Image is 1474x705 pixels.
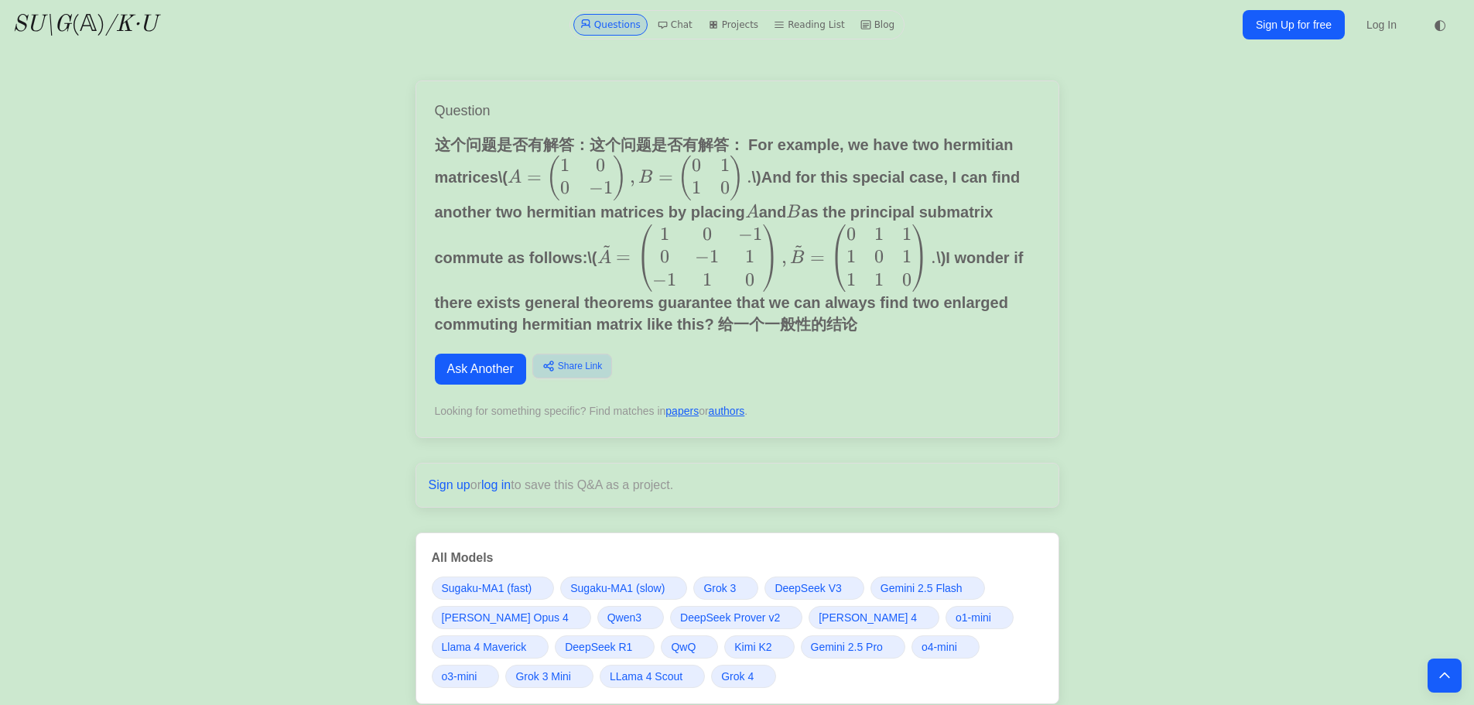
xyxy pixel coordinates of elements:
span: 1 [874,223,884,245]
span: ​ [701,156,703,183]
i: SU\G [12,13,71,36]
span: Llama 4 Maverick [442,639,527,655]
span: 1 [846,245,856,268]
span: 1 [720,154,730,176]
a: Chat [651,14,699,36]
a: LLama 4 Scout [600,665,705,688]
span: Qwen3 [607,610,641,625]
p: or to save this Q&A as a project. [429,476,1046,495]
span: . [931,246,936,269]
span: Sugaku-MA1 (slow) [570,580,665,596]
span: 0 [846,223,856,245]
span: ) [730,156,744,200]
a: Ask Another [435,354,526,385]
span: B [790,248,804,270]
span: , [781,246,787,269]
a: SU\G(𝔸)/K·U [12,11,157,39]
span: 0 [660,245,669,268]
span: = [658,166,673,188]
span: DeepSeek Prover v2 [680,610,780,625]
a: Grok 3 [693,577,758,600]
a: Sugaku-MA1 (fast) [432,577,555,600]
a: Reading List [768,14,851,36]
a: Llama 4 Maverick [432,635,549,659]
p: 这个问题是否有解答：这个问题是否有解答： For example, we have two hermitian matrices And for this special case, I can... [435,134,1040,335]
span: A [745,204,759,221]
span: 0 [692,154,701,176]
a: [PERSON_NAME] 4 [809,606,939,629]
h1: Question [435,100,1040,121]
span: = [616,246,631,269]
span: ( [546,156,560,200]
span: o4-mini [922,639,957,655]
span: \( \) [587,249,946,266]
span: A [597,248,611,270]
span: 0 [874,245,884,268]
a: o4-mini [911,635,980,659]
span: 1 [660,223,669,245]
span: \( \) [498,169,761,186]
a: [PERSON_NAME] Opus 4 [432,606,591,629]
a: Sugaku-MA1 (slow) [560,577,687,600]
span: = [527,166,542,188]
span: 1 [560,154,569,176]
a: Gemini 2.5 Pro [801,635,905,659]
a: DeepSeek V3 [764,577,864,600]
a: o1-mini [946,606,1014,629]
button: ◐ [1424,9,1455,40]
a: Sign up [429,478,470,491]
span: ​ [676,224,678,263]
span: B [638,169,652,187]
a: QwQ [661,635,718,659]
span: 1 [710,245,719,268]
span: . [747,166,752,188]
span: Gemini 2.5 Pro [811,639,883,655]
a: log in [481,478,511,491]
span: ( [678,156,692,200]
span: ~ [794,234,803,257]
a: DeepSeek R1 [555,635,655,659]
span: − [589,176,604,199]
span: 1 [902,223,911,245]
a: DeepSeek Prover v2 [670,606,802,629]
span: ​ [928,224,929,263]
span: 0 [720,176,730,199]
span: 1 [604,176,613,199]
a: Kimi K2 [724,635,794,659]
a: authors [709,405,745,417]
span: DeepSeek V3 [775,580,841,596]
span: 0 [703,223,712,245]
a: papers [665,405,699,417]
a: Gemini 2.5 Flash [870,577,985,600]
span: ​ [884,224,885,263]
span: Grok 3 Mini [515,669,571,684]
a: Log In [1357,11,1406,39]
span: ) [613,156,627,200]
span: Gemini 2.5 Flash [881,580,963,596]
span: = [810,246,825,269]
span: 1 [745,245,754,268]
a: Projects [702,14,764,36]
span: ​ [778,224,780,263]
span: DeepSeek R1 [565,639,632,655]
span: LLama 4 Scout [610,669,682,684]
span: [PERSON_NAME] Opus 4 [442,610,569,625]
span: ~ [602,234,611,257]
a: Grok 3 Mini [505,665,593,688]
span: B [786,204,800,221]
span: o3-mini [442,669,477,684]
span: Kimi K2 [734,639,771,655]
span: − [738,223,753,245]
a: Blog [854,14,901,36]
span: 1 [902,245,911,268]
i: /K·U [105,13,157,36]
span: QwQ [671,639,696,655]
a: Qwen3 [597,606,664,629]
span: 0 [560,176,569,199]
a: Sign Up for free [1243,10,1345,39]
span: o1-mini [956,610,991,625]
span: ​ [856,224,857,263]
div: Looking for something specific? Find matches in or . [435,403,1040,419]
span: ​ [569,156,571,183]
button: Back to top [1428,659,1462,693]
